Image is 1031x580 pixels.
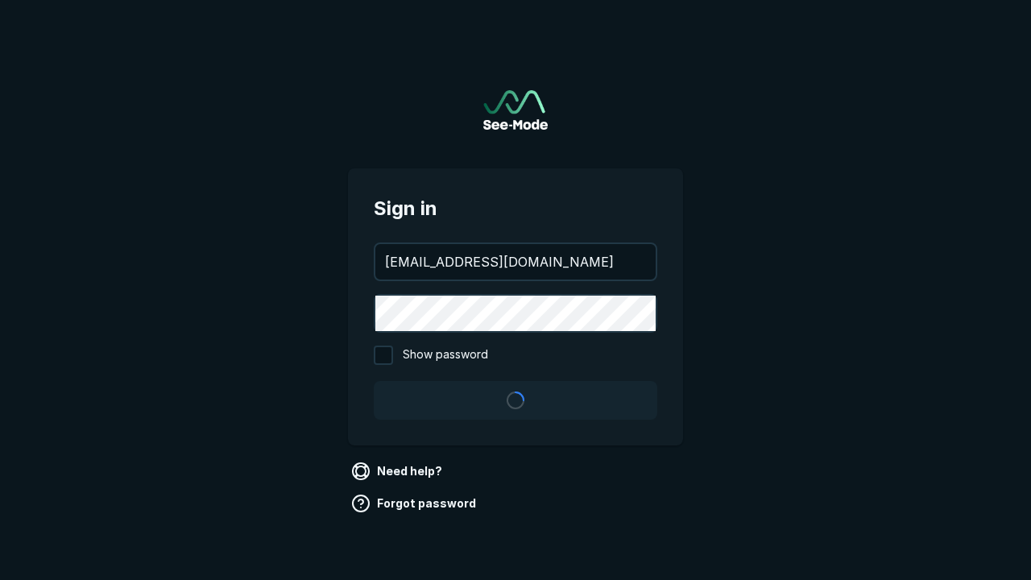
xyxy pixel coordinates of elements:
span: Sign in [374,194,657,223]
a: Need help? [348,458,449,484]
span: Show password [403,346,488,365]
img: See-Mode Logo [483,90,548,130]
input: your@email.com [375,244,656,280]
a: Go to sign in [483,90,548,130]
a: Forgot password [348,491,482,516]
